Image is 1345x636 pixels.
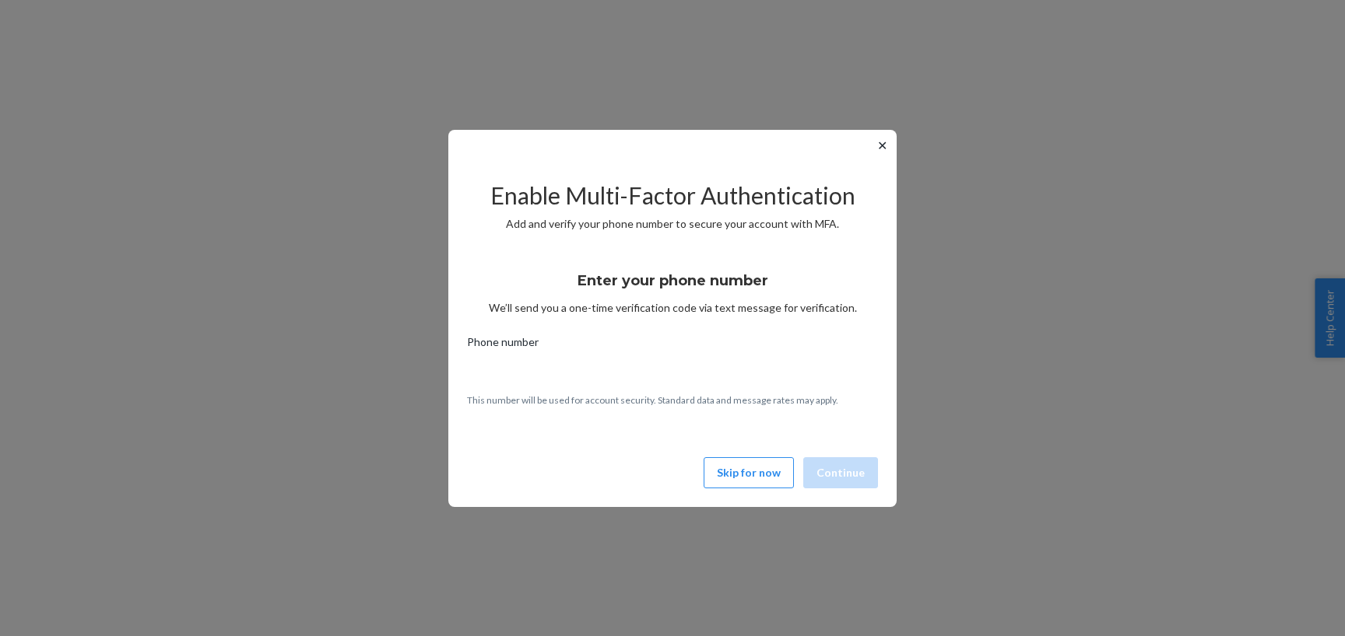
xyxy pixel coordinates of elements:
button: ✕ [874,136,890,155]
div: We’ll send you a one-time verification code via text message for verification. [467,258,878,316]
button: Skip for now [704,457,794,488]
span: Phone number [467,334,539,356]
p: Add and verify your phone number to secure your account with MFA. [467,216,878,232]
p: This number will be used for account security. Standard data and message rates may apply. [467,393,878,407]
h2: Enable Multi-Factor Authentication [467,183,878,208]
button: Continue [803,457,878,488]
h3: Enter your phone number [578,271,768,291]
